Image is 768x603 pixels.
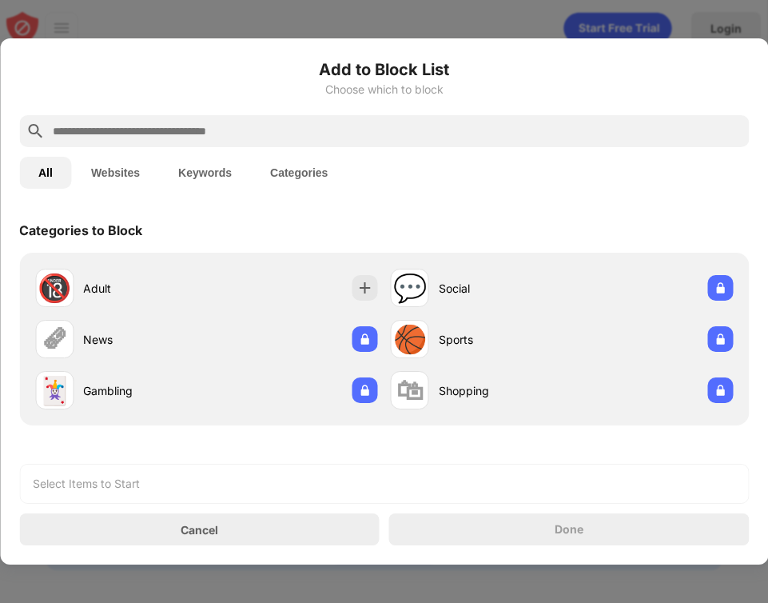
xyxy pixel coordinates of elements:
[19,83,749,96] div: Choose which to block
[19,157,72,189] button: All
[393,323,427,356] div: 🏀
[19,58,749,82] h6: Add to Block List
[439,382,562,399] div: Shopping
[83,331,206,348] div: News
[393,272,427,305] div: 💬
[26,122,45,141] img: search.svg
[439,280,562,297] div: Social
[38,374,71,407] div: 🃏
[41,323,68,356] div: 🗞
[83,280,206,297] div: Adult
[251,157,347,189] button: Categories
[33,476,140,492] div: Select Items to Start
[38,272,71,305] div: 🔞
[83,382,206,399] div: Gambling
[555,523,583,536] div: Done
[181,523,218,537] div: Cancel
[439,331,562,348] div: Sports
[72,157,159,189] button: Websites
[159,157,251,189] button: Keywords
[396,374,424,407] div: 🛍
[19,222,142,238] div: Categories to Block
